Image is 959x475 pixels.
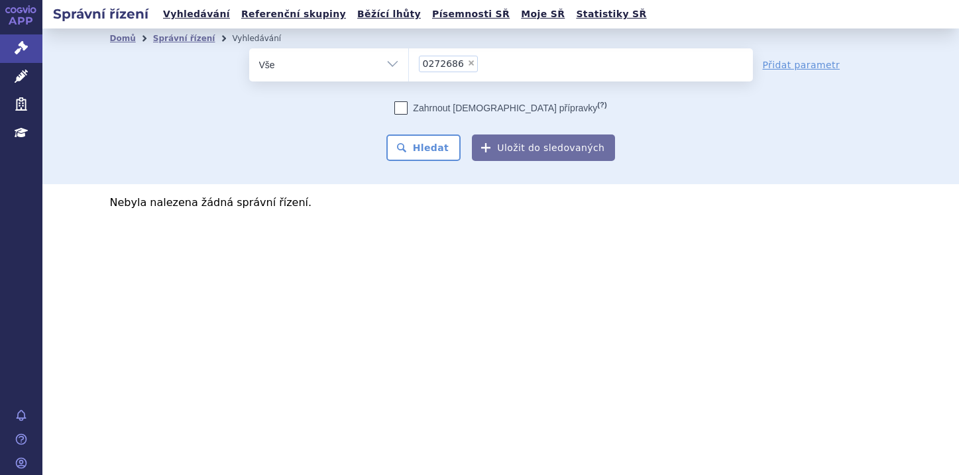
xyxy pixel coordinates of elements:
[517,5,569,23] a: Moje SŘ
[237,5,350,23] a: Referenční skupiny
[153,34,215,43] a: Správní řízení
[353,5,425,23] a: Běžící lhůty
[482,55,489,72] input: 0272686
[467,59,475,67] span: ×
[394,101,606,115] label: Zahrnout [DEMOGRAPHIC_DATA] přípravky
[110,34,136,43] a: Domů
[159,5,234,23] a: Vyhledávání
[423,59,464,68] span: 0272686
[386,134,461,161] button: Hledat
[572,5,650,23] a: Statistiky SŘ
[472,134,615,161] button: Uložit do sledovaných
[763,58,840,72] a: Přidat parametr
[42,5,159,23] h2: Správní řízení
[428,5,514,23] a: Písemnosti SŘ
[232,28,298,48] li: Vyhledávání
[597,101,606,109] abbr: (?)
[110,197,892,208] p: Nebyla nalezena žádná správní řízení.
